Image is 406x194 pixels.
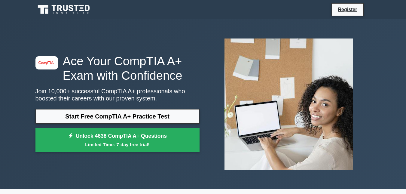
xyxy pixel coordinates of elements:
a: Unlock 4638 CompTIA A+ QuestionsLimited Time: 7-day free trial! [35,128,200,152]
h1: Ace Your CompTIA A+ Exam with Confidence [35,54,200,83]
small: Limited Time: 7-day free trial! [43,141,192,148]
a: Start Free CompTIA A+ Practice Test [35,109,200,124]
p: Join 10,000+ successful CompTIA A+ professionals who boosted their careers with our proven system. [35,88,200,102]
a: Register [334,6,361,13]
